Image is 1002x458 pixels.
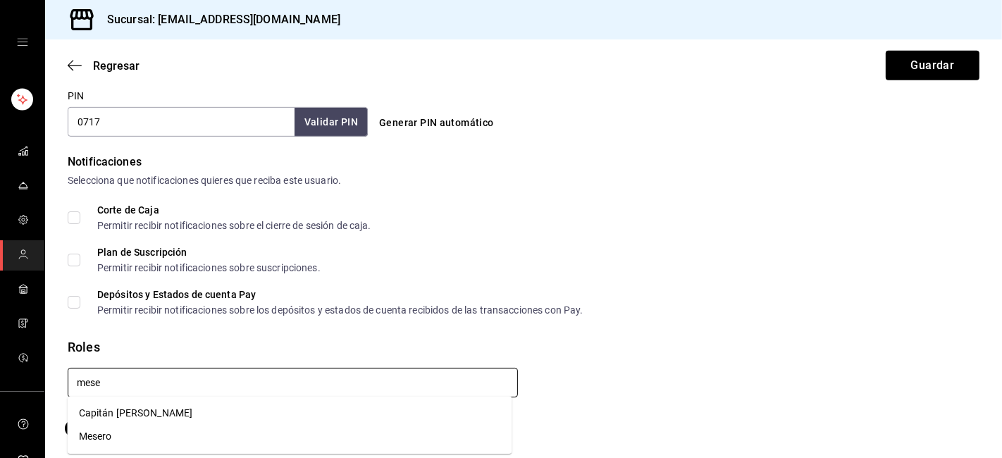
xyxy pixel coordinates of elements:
[97,290,583,299] div: Depósitos y Estados de cuenta Pay
[68,107,295,137] input: 3 a 6 dígitos
[886,51,979,80] button: Guardar
[97,221,371,230] div: Permitir recibir notificaciones sobre el cierre de sesión de caja.
[97,247,321,257] div: Plan de Suscripción
[97,263,321,273] div: Permitir recibir notificaciones sobre suscripciones.
[97,205,371,215] div: Corte de Caja
[68,368,518,397] input: Elige un rol
[373,110,500,136] button: Generar PIN automático
[68,59,140,73] button: Regresar
[96,11,340,28] h3: Sucursal: [EMAIL_ADDRESS][DOMAIN_NAME]
[93,59,140,73] span: Regresar
[68,402,512,425] li: Capitán [PERSON_NAME]
[68,154,979,171] div: Notificaciones
[68,92,84,101] label: PIN
[295,108,368,137] button: Validar PIN
[97,305,583,315] div: Permitir recibir notificaciones sobre los depósitos y estados de cuenta recibidos de las transacc...
[68,338,979,357] div: Roles
[68,173,979,188] div: Selecciona que notificaciones quieres que reciba este usuario.
[68,425,512,448] li: Mesero
[17,37,28,48] button: open drawer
